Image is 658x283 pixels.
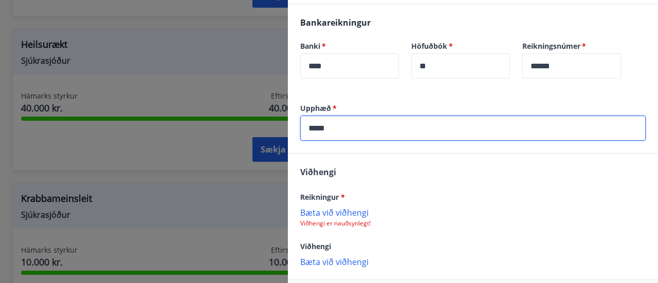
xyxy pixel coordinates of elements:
[300,207,646,217] p: Bæta við viðhengi
[522,41,621,51] label: Reikningsnúmer
[300,17,371,28] span: Bankareikningur
[300,166,336,178] span: Viðhengi
[300,241,331,251] span: Viðhengi
[300,256,646,267] p: Bæta við viðhengi
[300,192,345,202] span: Reikningur
[300,103,646,114] label: Upphæð
[300,41,399,51] label: Banki
[411,41,510,51] label: Höfuðbók
[300,219,646,228] p: Viðhengi er nauðsynlegt!
[300,116,646,141] div: Upphæð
